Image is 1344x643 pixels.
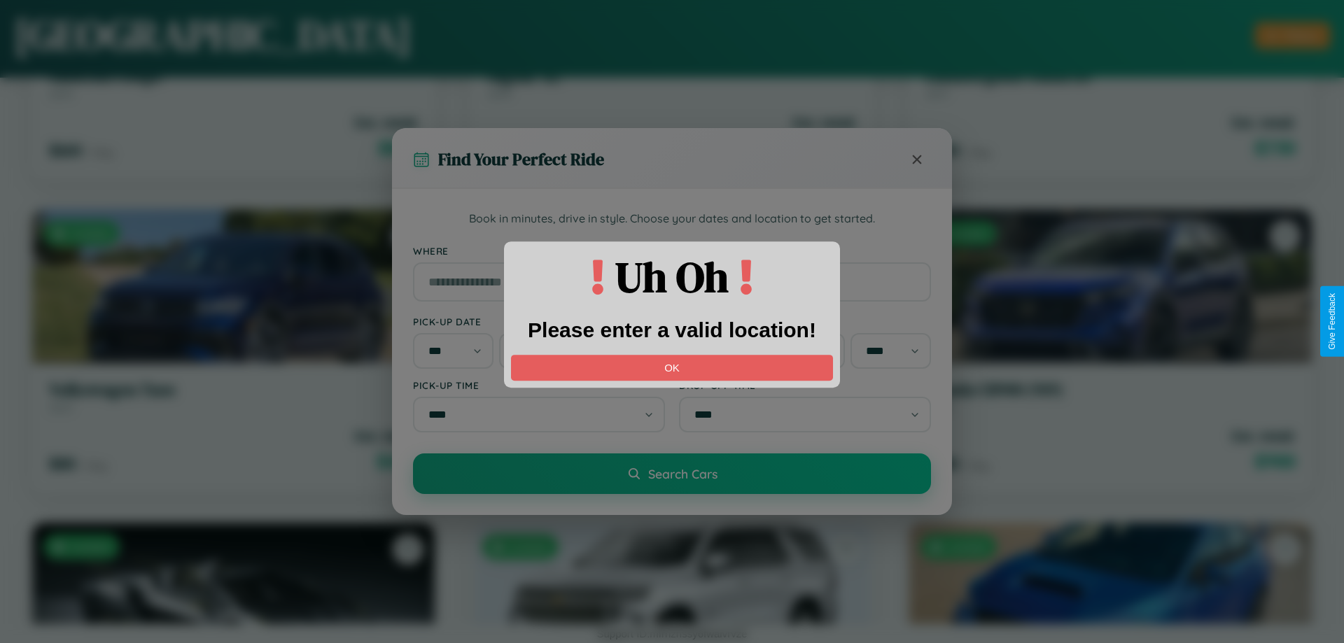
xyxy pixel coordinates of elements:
[648,466,717,481] span: Search Cars
[438,148,604,171] h3: Find Your Perfect Ride
[413,245,931,257] label: Where
[413,379,665,391] label: Pick-up Time
[413,316,665,327] label: Pick-up Date
[413,210,931,228] p: Book in minutes, drive in style. Choose your dates and location to get started.
[679,316,931,327] label: Drop-off Date
[679,379,931,391] label: Drop-off Time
